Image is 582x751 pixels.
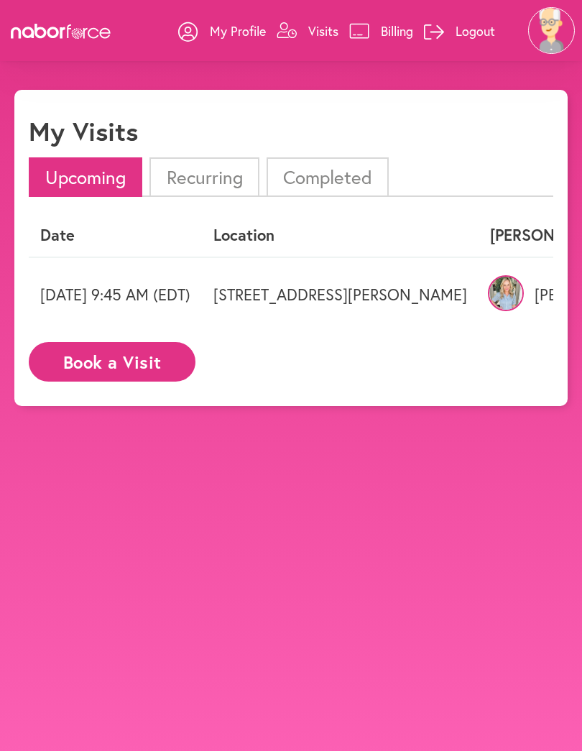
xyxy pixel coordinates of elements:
[29,214,202,257] th: Date
[202,257,479,331] td: [STREET_ADDRESS][PERSON_NAME]
[149,157,259,197] li: Recurring
[29,116,138,147] h1: My Visits
[210,22,266,40] p: My Profile
[424,9,495,52] a: Logout
[488,275,524,311] img: nCJyD3pLQZaW2EYYJhxB
[277,9,338,52] a: Visits
[29,257,202,331] td: [DATE] 9:45 AM (EDT)
[528,7,575,54] img: 28479a6084c73c1d882b58007db4b51f.png
[178,9,266,52] a: My Profile
[29,342,195,382] button: Book a Visit
[456,22,495,40] p: Logout
[267,157,389,197] li: Completed
[202,214,479,257] th: Location
[29,353,195,367] a: Book a Visit
[308,22,338,40] p: Visits
[349,9,413,52] a: Billing
[29,157,142,197] li: Upcoming
[381,22,413,40] p: Billing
